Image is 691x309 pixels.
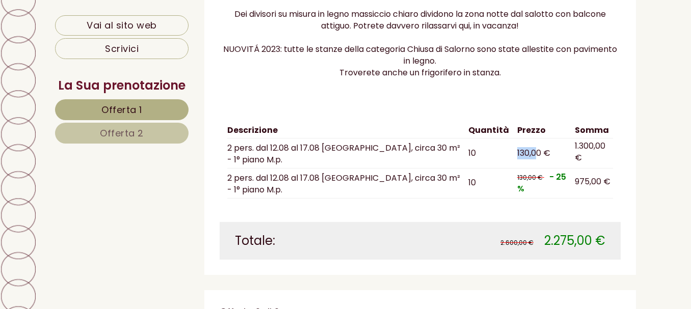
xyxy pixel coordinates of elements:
span: 2.275,00 € [544,232,605,249]
td: 2 pers. dal 12.08 al 17.08 [GEOGRAPHIC_DATA], circa 30 m² - 1° piano M.p. [227,138,464,168]
span: 2.600,00 € [500,238,534,247]
td: 10 [464,168,513,199]
span: 130,00 € [517,147,550,159]
th: Descrizione [227,123,464,138]
div: Totale: [227,232,420,249]
a: Vai al sito web [55,15,189,36]
span: - 25 % [517,171,566,194]
span: 130,00 € [517,173,543,182]
td: 2 pers. dal 12.08 al 17.08 [GEOGRAPHIC_DATA], circa 30 m² - 1° piano M.p. [227,168,464,199]
th: Prezzo [513,123,571,138]
th: Somma [571,123,613,138]
a: Scrivici [55,38,189,59]
td: 10 [464,138,513,168]
div: La Sua prenotazione [55,77,189,94]
td: 975,00 € [571,168,613,199]
th: Quantità [464,123,513,138]
td: 1.300,00 € [571,138,613,168]
span: Offerta 1 [101,103,142,116]
span: Offerta 2 [100,127,144,139]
